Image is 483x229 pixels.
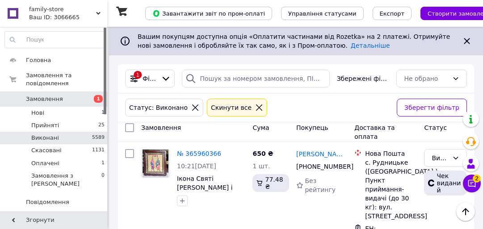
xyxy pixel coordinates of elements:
[29,13,107,21] div: Ваш ID: 3066665
[252,162,270,170] span: 1 шт.
[26,198,69,206] span: Повідомлення
[141,149,170,178] a: Фото товару
[143,74,157,83] span: Фільтри
[404,103,459,112] span: Зберегти фільтр
[351,42,390,49] a: Детальніше
[94,95,103,103] span: 1
[365,149,417,158] div: Нова Пошта
[29,5,96,13] span: family-store
[252,174,289,192] div: 77.48 ₴
[31,109,44,117] span: Нові
[305,177,336,193] span: Без рейтингу
[177,162,216,170] span: 10:21[DATE]
[152,9,265,17] span: Завантажити звіт по пром-оплаті
[143,150,168,177] img: Фото товару
[141,124,181,131] span: Замовлення
[252,150,273,157] span: 650 ₴
[31,172,101,188] span: Замовлення з [PERSON_NAME]
[380,10,405,17] span: Експорт
[127,103,189,112] div: Статус: Виконано
[373,7,412,20] button: Експорт
[92,146,105,154] span: 1131
[294,160,342,173] div: [PHONE_NUMBER]
[281,7,364,20] button: Управління статусами
[31,159,59,167] span: Оплачені
[296,124,328,131] span: Покупець
[92,134,105,142] span: 5589
[31,146,62,154] span: Скасовані
[101,172,105,188] span: 0
[463,175,481,192] button: Чат з покупцем2
[101,109,105,117] span: 1
[397,99,467,117] button: Зберегти фільтр
[26,56,51,64] span: Головна
[296,150,347,158] a: [PERSON_NAME]
[473,175,481,183] span: 2
[288,10,357,17] span: Управління статусами
[404,74,449,83] div: Не обрано
[177,150,221,157] a: № 365960366
[26,95,63,103] span: Замовлення
[138,33,450,49] span: Вашим покупцям доступна опція «Оплатити частинами від Rozetka» на 2 платежі. Отримуйте нові замов...
[424,171,467,196] div: Чек виданий
[182,70,330,87] input: Пошук за номером замовлення, ПІБ покупця, номером телефону, Email, номером накладної
[424,124,447,131] span: Статус
[26,71,107,87] span: Замовлення та повідомлення
[337,74,390,83] span: Збережені фільтри:
[354,124,395,140] span: Доставка та оплата
[456,202,475,221] button: Наверх
[31,134,59,142] span: Виконані
[432,153,449,163] div: Виконано
[365,158,417,221] div: с. Рудницьке ([GEOGRAPHIC_DATA].), Пункт приймання-видачі (до 30 кг): вул. [STREET_ADDRESS]
[252,124,269,131] span: Cума
[145,7,272,20] button: Завантажити звіт по пром-оплаті
[209,103,253,112] div: Cкинути все
[5,32,105,48] input: Пошук
[101,159,105,167] span: 1
[31,121,59,129] span: Прийняті
[98,121,105,129] span: 25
